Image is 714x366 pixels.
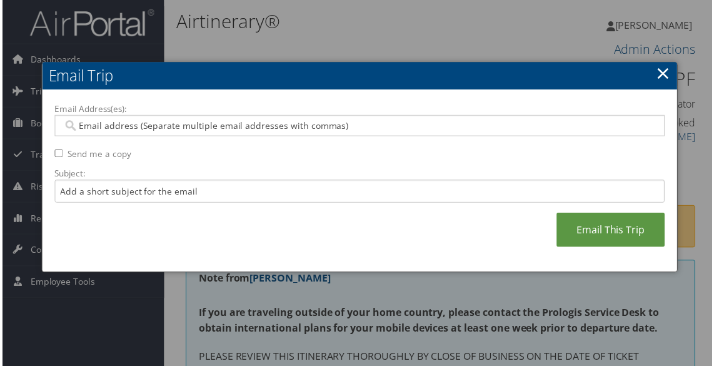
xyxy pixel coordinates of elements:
a: × [658,61,672,86]
label: Email Address(es): [53,103,666,116]
label: Send me a copy [66,149,129,161]
input: Email address (Separate multiple email addresses with commas) [61,120,658,133]
label: Subject: [53,168,666,181]
h2: Email Trip [40,63,679,90]
a: Email This Trip [558,214,666,248]
input: Add a short subject for the email [53,181,666,204]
